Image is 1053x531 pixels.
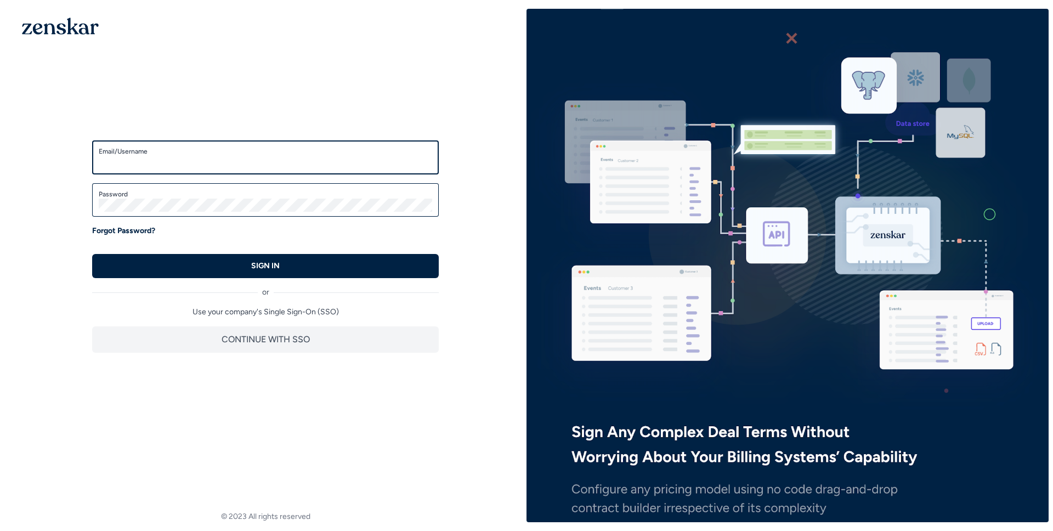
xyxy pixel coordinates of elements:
footer: © 2023 All rights reserved [4,511,526,522]
div: or [92,278,439,298]
label: Password [99,190,432,199]
a: Forgot Password? [92,225,155,236]
p: SIGN IN [251,261,280,272]
label: Email/Username [99,147,432,156]
p: Use your company's Single Sign-On (SSO) [92,307,439,318]
button: SIGN IN [92,254,439,278]
button: CONTINUE WITH SSO [92,326,439,353]
img: 1OGAJ2xQqyY4LXKgY66KYq0eOWRCkrZdAb3gUhuVAqdWPZE9SRJmCz+oDMSn4zDLXe31Ii730ItAGKgCKgCCgCikA4Av8PJUP... [22,18,99,35]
